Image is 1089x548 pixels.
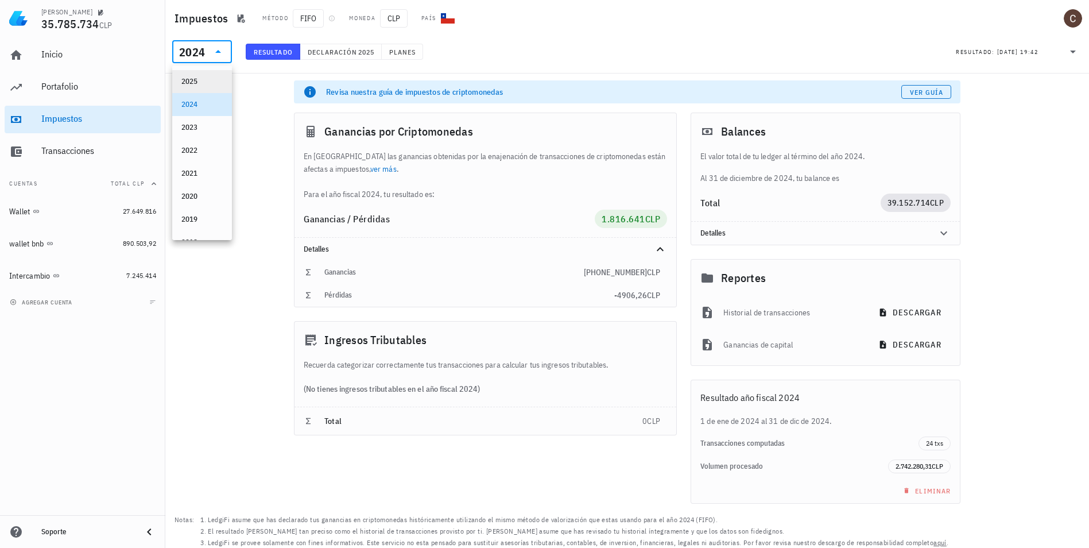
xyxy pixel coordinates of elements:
p: El valor total de tu ledger al término del año 2024. [700,150,951,163]
h1: Impuestos [175,9,232,28]
div: Wallet [9,207,30,217]
span: CLP [380,9,408,28]
div: Impuestos [41,113,156,124]
button: CuentasTotal CLP [5,170,161,198]
span: CLP [99,20,113,30]
div: País [421,14,436,23]
div: (No tienes ingresos tributables en el año fiscal 2024) [294,371,676,407]
button: Resultado [246,44,300,60]
img: LedgiFi [9,9,28,28]
div: Resultado año fiscal 2024 [691,380,960,415]
div: wallet bnb [9,239,44,249]
a: Wallet 27.649.816 [5,198,161,225]
div: Transacciones [41,145,156,156]
span: FIFO [293,9,324,28]
div: Moneda [349,14,375,23]
div: Ganancias de capital [723,332,862,357]
a: ver más [370,164,397,174]
a: aquí [933,538,947,547]
div: Detalles [691,222,960,245]
span: descargar [881,307,941,318]
span: CLP [647,290,660,300]
div: 2023 [181,123,223,132]
div: 1 de ene de 2024 al 31 de dic de 2024. [691,415,960,427]
div: Ingresos Tributables [294,322,676,358]
div: [PERSON_NAME] [41,7,92,17]
a: Inicio [5,41,161,69]
button: descargar [871,334,951,355]
span: 39.152.714 [888,198,931,208]
div: 2019 [181,215,223,224]
a: Ver guía [901,85,951,99]
span: 24 txs [926,437,943,450]
span: Ganancias / Pérdidas [304,213,390,225]
span: CLP [647,416,660,426]
div: Pérdidas [324,291,614,300]
li: LedgiFi asume que has declarado tus ganancias en criptomonedas históricamente utilizando el mismo... [208,514,948,526]
div: Método [262,14,288,23]
span: descargar [881,339,941,350]
button: Eliminar [896,483,955,499]
a: Transacciones [5,138,161,165]
span: CLP [647,267,660,277]
div: Intercambio [9,271,51,281]
span: 2025 [358,48,374,56]
div: Inicio [41,49,156,60]
span: agregar cuenta [12,299,72,306]
span: 7.245.414 [126,271,156,280]
span: -4906,26 [614,290,647,300]
span: 0 [642,416,647,426]
div: En [GEOGRAPHIC_DATA] las ganancias obtenidas por la enajenación de transacciones de criptomonedas... [294,150,676,200]
div: Soporte [41,527,133,537]
div: Reportes [691,260,960,296]
span: 890.503,92 [123,239,156,248]
div: avatar [1064,9,1082,28]
span: 2.742.280,31 [896,462,932,470]
div: CL-icon [441,11,455,25]
span: Eliminar [901,487,951,495]
div: Al 31 de diciembre de 2024, tu balance es [691,150,960,184]
div: Balances [691,113,960,150]
div: 2020 [181,192,223,201]
div: Detalles [700,229,923,238]
span: CLP [930,198,944,208]
button: Planes [382,44,424,60]
div: Total [700,198,881,207]
div: Portafolio [41,81,156,92]
span: Resultado [253,48,293,56]
div: Recuerda categorizar correctamente tus transacciones para calcular tus ingresos tributables. [294,358,676,371]
div: 2025 [181,77,223,86]
span: CLP [645,213,661,225]
span: Planes [389,48,416,56]
li: El resultado [PERSON_NAME] tan preciso como el historial de transacciones provisto por ti. [PERSO... [208,526,948,537]
span: 35.785.734 [41,16,99,32]
div: 2021 [181,169,223,178]
span: CLP [932,462,943,470]
a: wallet bnb 890.503,92 [5,230,161,257]
div: Historial de transacciones [723,300,862,325]
div: 2024 [172,40,232,63]
div: Resultado: [956,44,997,59]
span: 27.649.816 [123,207,156,215]
div: Revisa nuestra guía de impuestos de criptomonedas [326,86,901,98]
button: descargar [871,302,951,323]
div: 2022 [181,146,223,155]
div: 2024 [179,47,205,58]
button: agregar cuenta [7,296,77,308]
div: Transacciones computadas [700,439,919,448]
div: [DATE] 19:42 [997,47,1038,58]
span: 1.816.641 [602,213,645,225]
div: Volumen procesado [700,462,888,471]
span: Total [324,416,342,426]
button: Declaración 2025 [300,44,382,60]
div: 2024 [181,100,223,109]
div: Ganancias por Criptomonedas [294,113,676,150]
div: 2018 [181,238,223,247]
span: Ver guía [909,88,944,97]
div: Detalles [294,238,676,261]
a: Impuestos [5,106,161,133]
div: Detalles [304,245,640,254]
a: Portafolio [5,74,161,101]
div: Resultado:[DATE] 19:42 [949,41,1087,63]
div: Ganancias [324,268,584,277]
